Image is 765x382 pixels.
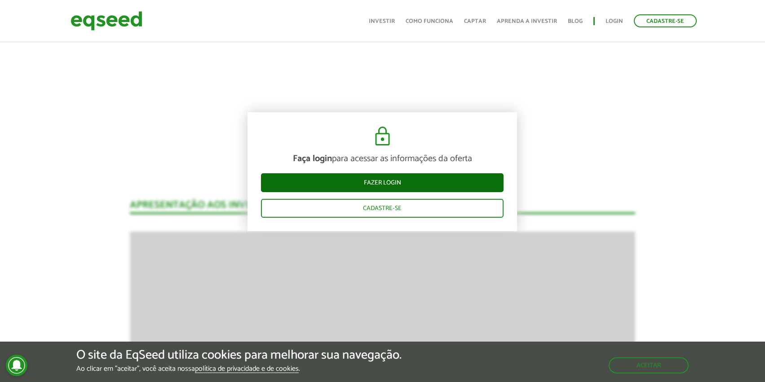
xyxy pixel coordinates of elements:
[261,199,504,218] a: Cadastre-se
[568,18,583,24] a: Blog
[497,18,557,24] a: Aprenda a investir
[371,126,394,147] img: cadeado.svg
[71,9,142,33] img: EqSeed
[634,14,697,27] a: Cadastre-se
[293,151,332,166] strong: Faça login
[609,357,689,373] button: Aceitar
[261,154,504,164] p: para acessar as informações da oferta
[606,18,623,24] a: Login
[195,365,299,373] a: política de privacidade e de cookies
[406,18,453,24] a: Como funciona
[369,18,395,24] a: Investir
[261,173,504,192] a: Fazer login
[464,18,486,24] a: Captar
[76,364,402,373] p: Ao clicar em "aceitar", você aceita nossa .
[76,348,402,362] h5: O site da EqSeed utiliza cookies para melhorar sua navegação.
